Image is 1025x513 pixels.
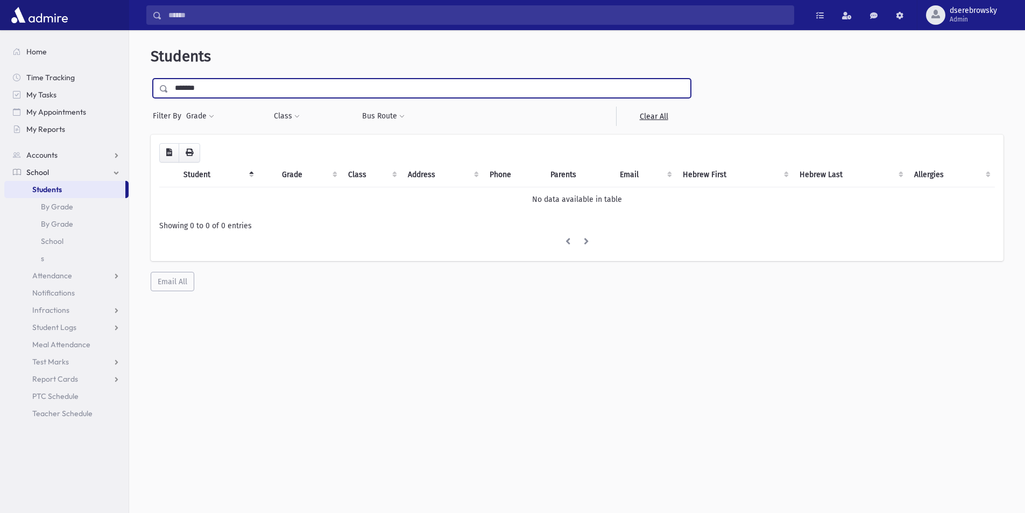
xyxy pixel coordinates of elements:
[4,43,129,60] a: Home
[544,163,613,187] th: Parents
[32,340,90,349] span: Meal Attendance
[32,305,69,315] span: Infractions
[4,301,129,319] a: Infractions
[4,215,129,233] a: By Grade
[4,164,129,181] a: School
[4,233,129,250] a: School
[26,47,47,57] span: Home
[179,143,200,163] button: Print
[4,181,125,198] a: Students
[483,163,544,187] th: Phone
[613,163,676,187] th: Email: activate to sort column ascending
[950,6,997,15] span: dserebrowsky
[177,163,258,187] th: Student: activate to sort column descending
[4,198,129,215] a: By Grade
[32,357,69,367] span: Test Marks
[4,121,129,138] a: My Reports
[186,107,215,126] button: Grade
[342,163,402,187] th: Class: activate to sort column ascending
[4,69,129,86] a: Time Tracking
[4,370,129,388] a: Report Cards
[26,73,75,82] span: Time Tracking
[159,187,995,212] td: No data available in table
[32,288,75,298] span: Notifications
[4,250,129,267] a: s
[26,107,86,117] span: My Appointments
[32,185,62,194] span: Students
[4,267,129,284] a: Attendance
[26,167,49,177] span: School
[32,322,76,332] span: Student Logs
[162,5,794,25] input: Search
[151,47,211,65] span: Students
[153,110,186,122] span: Filter By
[4,405,129,422] a: Teacher Schedule
[950,15,997,24] span: Admin
[159,220,995,231] div: Showing 0 to 0 of 0 entries
[401,163,483,187] th: Address: activate to sort column ascending
[275,163,341,187] th: Grade: activate to sort column ascending
[26,150,58,160] span: Accounts
[676,163,793,187] th: Hebrew First: activate to sort column ascending
[4,146,129,164] a: Accounts
[26,124,65,134] span: My Reports
[908,163,995,187] th: Allergies: activate to sort column ascending
[4,319,129,336] a: Student Logs
[273,107,300,126] button: Class
[32,374,78,384] span: Report Cards
[32,271,72,280] span: Attendance
[4,353,129,370] a: Test Marks
[616,107,691,126] a: Clear All
[4,103,129,121] a: My Appointments
[362,107,405,126] button: Bus Route
[151,272,194,291] button: Email All
[9,4,70,26] img: AdmirePro
[4,284,129,301] a: Notifications
[26,90,56,100] span: My Tasks
[793,163,908,187] th: Hebrew Last: activate to sort column ascending
[4,336,129,353] a: Meal Attendance
[4,86,129,103] a: My Tasks
[32,391,79,401] span: PTC Schedule
[159,143,179,163] button: CSV
[32,409,93,418] span: Teacher Schedule
[4,388,129,405] a: PTC Schedule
